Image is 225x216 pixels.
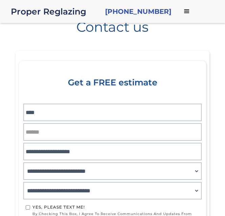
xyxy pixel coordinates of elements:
div: Get a FREE estimate [26,78,199,106]
a: [PHONE_NUMBER] [105,7,171,16]
a: home [11,7,100,16]
div: Yes, Please text me! [32,204,199,211]
input: Yes, Please text me!by checking this box, I agree to receive communications and updates from Prop... [26,205,30,210]
h1: Contact us [10,15,215,34]
div: Proper Reglazing [11,7,100,16]
div: menu [177,1,197,22]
